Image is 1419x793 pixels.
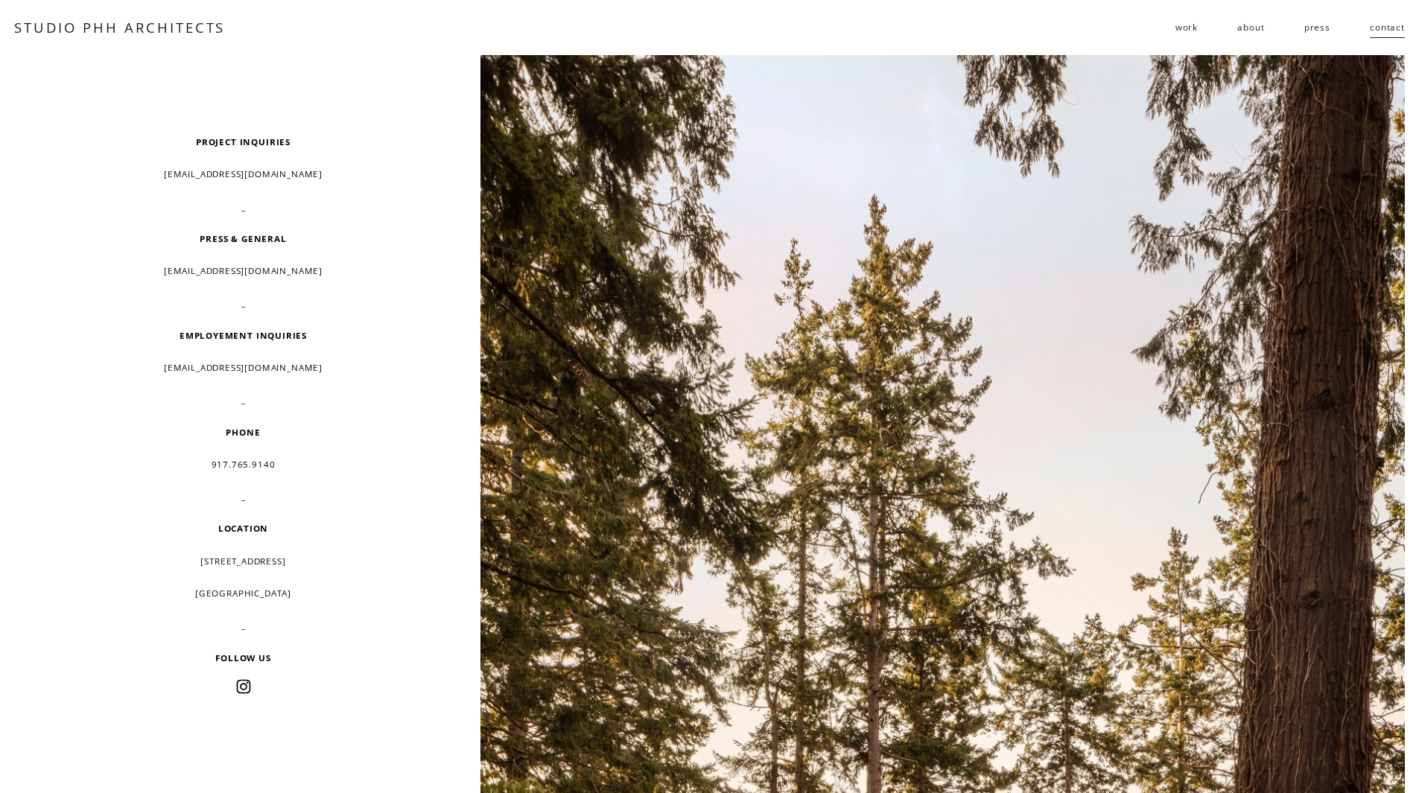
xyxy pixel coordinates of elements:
p: _ [72,292,413,313]
strong: LOCATION [218,522,269,534]
p: [EMAIL_ADDRESS][DOMAIN_NAME] [72,357,413,378]
p: _ [72,485,413,507]
p: [EMAIL_ADDRESS][DOMAIN_NAME] [72,163,413,185]
a: press [1304,16,1330,39]
p: _ [72,614,413,636]
strong: PRESS & GENERAL [200,232,286,244]
p: [GEOGRAPHIC_DATA] [72,582,413,604]
strong: FOLLOW US [215,652,270,663]
p: _ [72,196,413,217]
p: [STREET_ADDRESS] [72,550,413,572]
strong: PROJECT INQUIRIES [196,136,291,147]
strong: EMPLOYEMENT INQUIRIES [180,329,307,341]
a: STUDIO PHH ARCHITECTS [14,18,225,36]
strong: PHONE [226,426,260,438]
p: _ [72,389,413,410]
span: work [1175,16,1198,38]
a: contact [1370,16,1405,39]
p: 917.765.9140 [72,453,413,475]
a: Instagram [236,679,251,694]
a: about [1237,16,1264,39]
a: folder dropdown [1175,16,1198,39]
p: [EMAIL_ADDRESS][DOMAIN_NAME] [72,260,413,281]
